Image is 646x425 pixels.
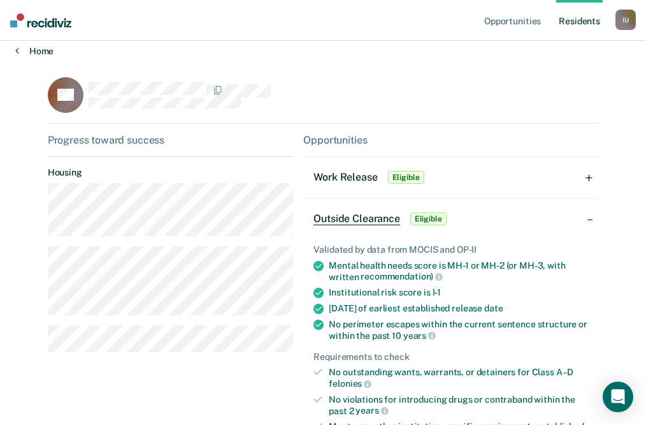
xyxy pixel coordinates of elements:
span: I-1 [433,287,441,297]
div: Outside ClearanceEligible [303,198,598,239]
span: years [403,331,436,341]
dt: Housing [48,167,294,178]
a: Home [15,45,631,57]
span: Outside Clearance [313,212,399,225]
div: Progress toward success [48,134,294,146]
div: No violations for introducing drugs or contraband within the past 2 [329,394,588,416]
span: felonies [329,378,371,389]
span: date [484,303,503,313]
div: Requirements to check [313,352,588,362]
img: Recidiviz [10,13,71,27]
div: No outstanding wants, warrants, or detainers for Class A–D [329,367,588,389]
button: IU [615,10,636,30]
div: I U [615,10,636,30]
span: recommendation) [361,271,443,281]
span: Eligible [388,171,424,184]
div: Work ReleaseEligible [303,157,598,198]
div: Mental health needs score is MH-1 or MH-2 (or MH-3, with written [329,260,588,282]
div: Validated by data from MOCIS and OP-II [313,244,588,255]
span: Work Release [313,171,377,183]
div: Opportunities [303,134,598,146]
div: Open Intercom Messenger [603,382,633,412]
div: No perimeter escapes within the current sentence structure or within the past 10 [329,319,588,341]
span: Eligible [410,212,447,225]
span: years [355,405,388,415]
div: [DATE] of earliest established release [329,303,588,314]
div: Institutional risk score is [329,287,588,298]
